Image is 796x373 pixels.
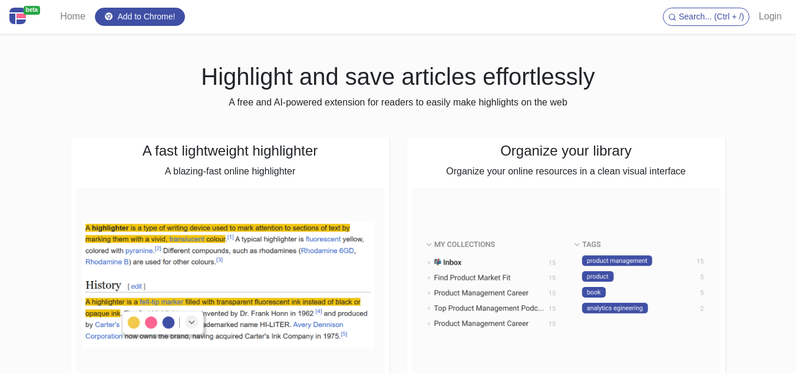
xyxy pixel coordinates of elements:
[71,95,725,110] p: A free and AI-powered extension for readers to easily make highlights on the web
[9,8,26,24] img: Centroly
[24,6,41,15] span: beta
[679,12,744,21] span: Search... (Ctrl + /)
[663,8,749,26] button: Search... (Ctrl + /)
[55,5,90,28] a: Home
[9,5,46,29] a: beta
[754,5,787,28] a: Login
[412,164,721,179] p: Organize your online resources in a clean visual interface
[76,164,385,179] p: A blazing-fast online highlighter
[71,62,725,91] h1: Highlight and save articles effortlessly
[412,143,721,160] h4: Organize your library
[76,143,385,160] h4: A fast lightweight highlighter
[95,8,186,26] a: Add to Chrome!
